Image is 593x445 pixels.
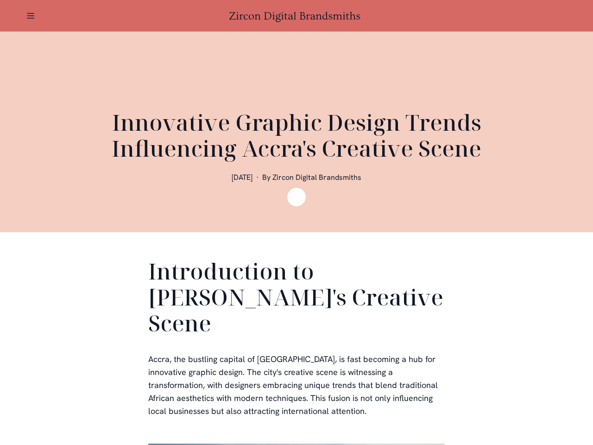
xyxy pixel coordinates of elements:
[232,172,252,182] span: [DATE]
[287,188,306,206] img: Zircon Digital Brandsmiths
[148,353,445,418] p: Accra, the bustling capital of [GEOGRAPHIC_DATA], is fast becoming a hub for innovative graphic d...
[256,172,259,182] span: ·
[74,109,519,161] h1: Innovative Graphic Design Trends Influencing Accra's Creative Scene
[229,10,364,22] a: Zircon Digital Brandsmiths
[148,258,445,340] h2: Introduction to [PERSON_NAME]'s Creative Scene
[262,172,361,182] span: By Zircon Digital Brandsmiths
